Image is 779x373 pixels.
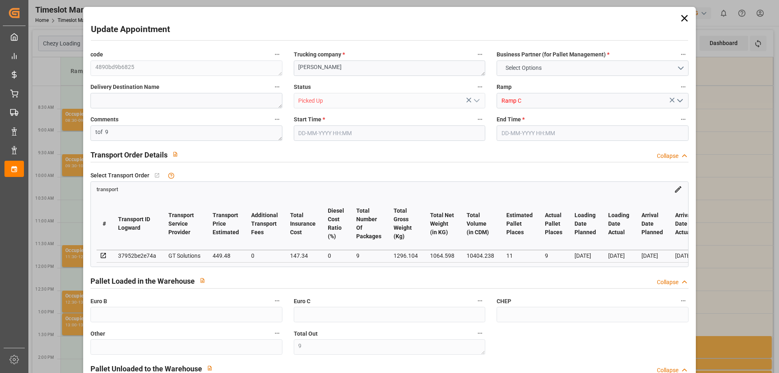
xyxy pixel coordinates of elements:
textarea: tof 9 [90,125,282,141]
span: Trucking company [294,50,345,59]
div: 0 [328,251,344,261]
span: Select Options [501,64,546,72]
th: Total Gross Weight (Kg) [387,198,424,250]
input: DD-MM-YYYY HH:MM [497,125,688,141]
div: 9 [356,251,381,261]
span: transport [97,186,118,192]
span: Start Time [294,115,325,124]
div: 11 [506,251,533,261]
div: 10404.238 [467,251,494,261]
div: Collapse [657,278,678,287]
div: 37952be2e74a [118,251,156,261]
span: CHEP [497,297,511,306]
div: 449.48 [213,251,239,261]
th: Loading Date Actual [602,198,635,250]
button: Trucking company * [475,49,485,60]
input: Type to search/select [294,93,485,108]
button: Euro B [272,295,282,306]
div: 147.34 [290,251,316,261]
button: Delivery Destination Name [272,82,282,92]
th: Estimated Pallet Places [500,198,539,250]
th: Total Number Of Packages [350,198,387,250]
span: Euro C [294,297,310,306]
th: Total Net Weight (in KG) [424,198,461,250]
button: End Time * [678,114,689,125]
span: Total Out [294,330,318,338]
button: Other [272,328,282,339]
div: [DATE] [675,251,692,261]
button: View description [195,273,210,288]
div: Collapse [657,152,678,160]
textarea: 9 [294,339,485,355]
span: Business Partner (for Pallet Management) [497,50,609,59]
button: Comments [272,114,282,125]
button: open menu [673,95,685,107]
span: Ramp [497,83,512,91]
th: Arrival Date Actual [669,198,698,250]
th: Transport Service Provider [162,198,207,250]
button: open menu [497,60,688,76]
button: Ramp [678,82,689,92]
th: Loading Date Planned [568,198,602,250]
th: Total Insurance Cost [284,198,322,250]
button: Business Partner (for Pallet Management) * [678,49,689,60]
div: [DATE] [608,251,629,261]
button: Euro C [475,295,485,306]
div: 0 [251,251,278,261]
th: Diesel Cost Ratio (%) [322,198,350,250]
button: open menu [470,95,482,107]
button: Start Time * [475,114,485,125]
th: Arrival Date Planned [635,198,669,250]
div: [DATE] [575,251,596,261]
div: 1064.598 [430,251,454,261]
button: code [272,49,282,60]
span: Euro B [90,297,107,306]
span: End Time [497,115,525,124]
h2: Transport Order Details [90,149,168,160]
input: DD-MM-YYYY HH:MM [294,125,485,141]
input: Type to search/select [497,93,688,108]
button: Total Out [475,328,485,339]
span: Select Transport Order [90,171,149,180]
span: Delivery Destination Name [90,83,159,91]
span: Comments [90,115,118,124]
button: View description [168,147,183,162]
div: [DATE] [641,251,663,261]
span: Other [90,330,105,338]
th: Transport Price Estimated [207,198,245,250]
th: # [97,198,112,250]
textarea: 4890bd9b6825 [90,60,282,76]
div: 9 [545,251,562,261]
div: GT Solutions [168,251,200,261]
th: Total Volume (in CDM) [461,198,500,250]
a: transport [97,185,118,192]
th: Actual Pallet Places [539,198,568,250]
div: 1296.104 [394,251,418,261]
h2: Pallet Loaded in the Warehouse [90,276,195,287]
button: CHEP [678,295,689,306]
th: Additional Transport Fees [245,198,284,250]
span: code [90,50,103,59]
button: Status [475,82,485,92]
textarea: [PERSON_NAME] [294,60,485,76]
span: Status [294,83,311,91]
h2: Update Appointment [91,23,170,36]
th: Transport ID Logward [112,198,162,250]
